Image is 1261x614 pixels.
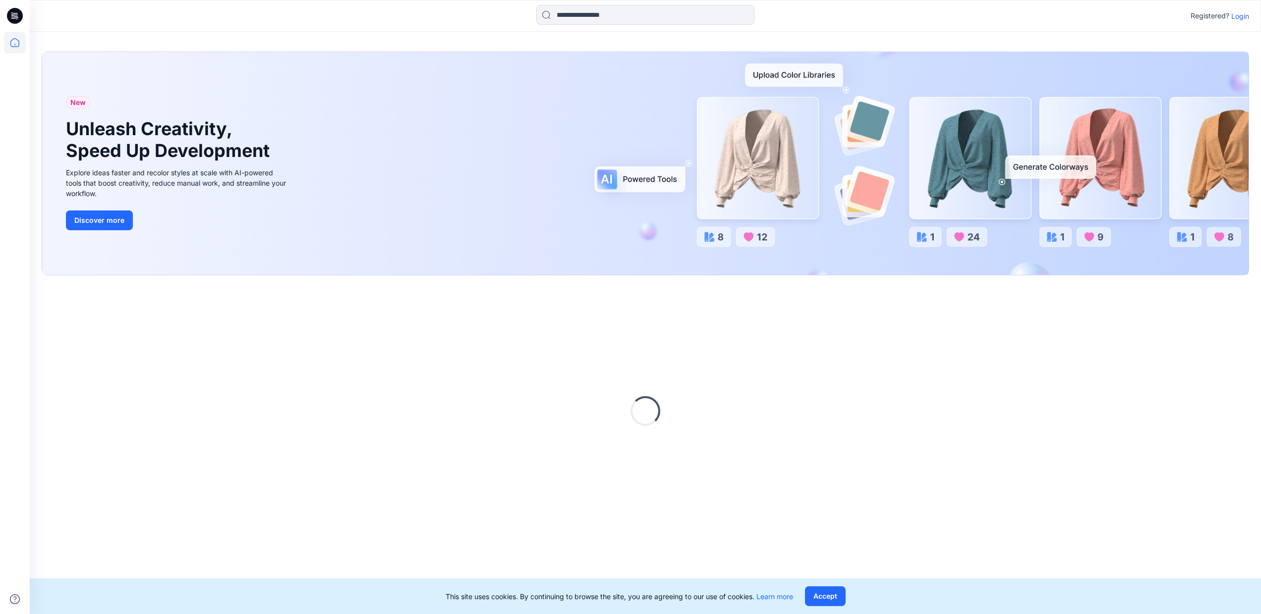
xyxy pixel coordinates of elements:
[66,210,133,230] button: Discover more
[66,167,289,199] div: Explore ideas faster and recolor styles at scale with AI-powered tools that boost creativity, red...
[1231,11,1249,21] p: Login
[805,586,846,606] button: Accept
[70,97,86,108] span: New
[446,591,793,602] p: This site uses cookies. By continuing to browse the site, you are agreeing to our use of cookies.
[66,210,289,230] a: Discover more
[756,592,793,601] a: Learn more
[66,118,274,161] h1: Unleash Creativity, Speed Up Development
[1191,10,1229,22] p: Registered?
